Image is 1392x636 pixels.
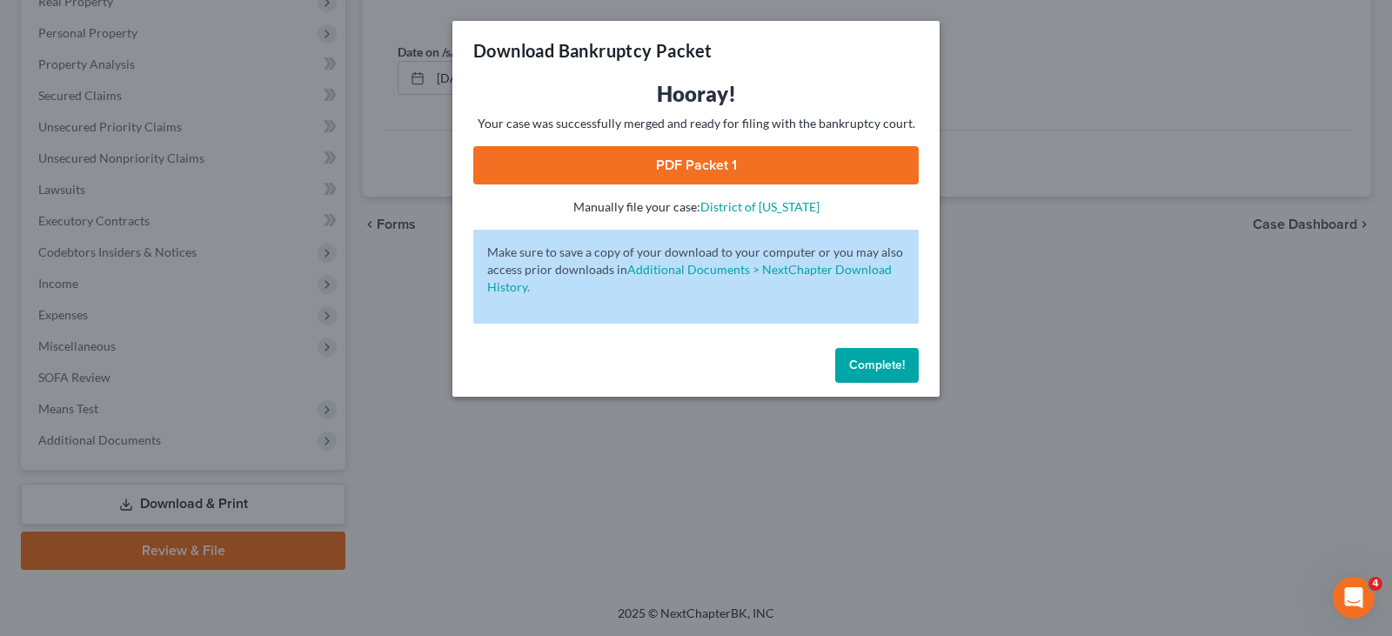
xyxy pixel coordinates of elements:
p: Manually file your case: [473,198,919,216]
a: District of [US_STATE] [700,199,820,214]
button: Complete! [835,348,919,383]
p: Make sure to save a copy of your download to your computer or you may also access prior downloads in [487,244,905,296]
a: PDF Packet 1 [473,146,919,184]
span: Complete! [849,358,905,372]
span: 4 [1369,577,1382,591]
p: Your case was successfully merged and ready for filing with the bankruptcy court. [473,115,919,132]
h3: Hooray! [473,80,919,108]
a: Additional Documents > NextChapter Download History. [487,262,892,294]
iframe: Intercom live chat [1333,577,1375,619]
h3: Download Bankruptcy Packet [473,38,712,63]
